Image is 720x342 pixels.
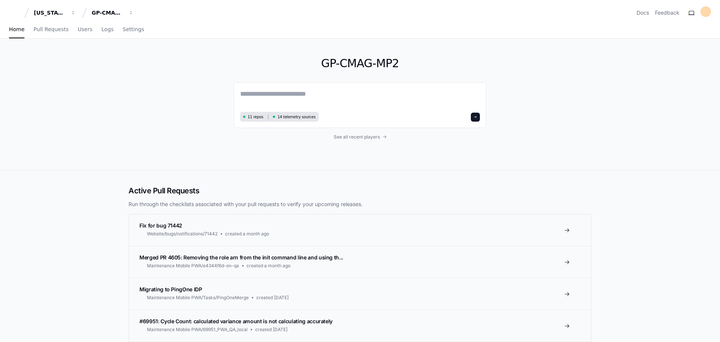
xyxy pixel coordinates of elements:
span: Home [9,27,24,32]
span: Settings [123,27,144,32]
span: #69951: Cycle Count: calculated variance amount is not calculating accurately [139,318,333,324]
a: Users [78,21,92,38]
span: created [DATE] [256,295,289,301]
span: Pull Requests [33,27,68,32]
span: created a month ago [247,263,290,269]
a: Docs [637,9,649,17]
a: Logs [101,21,113,38]
span: created a month ago [225,231,269,237]
a: Merged PR 4605: Removing the role arn from the init command line and using th...Maintenance Mobil... [129,246,591,278]
button: GP-CMAG-MP2 [89,6,137,20]
span: Migrating to PingOne IDP [139,286,202,292]
button: Feedback [655,9,679,17]
span: Users [78,27,92,32]
span: Fix for bug 71442 [139,222,182,229]
span: Website/bugs/notifications/71442 [147,231,218,237]
span: Maintenance Mobile PWA/e4344f6d-on-qa [147,263,239,269]
div: GP-CMAG-MP2 [92,9,124,17]
a: See all recent players [234,134,486,140]
div: [US_STATE] Pacific [34,9,66,17]
a: Home [9,21,24,38]
h2: Active Pull Requests [129,185,591,196]
h1: GP-CMAG-MP2 [234,57,486,70]
a: Migrating to PingOne IDPMaintenance Mobile PWA/Tasks/PingOneMergecreated [DATE] [129,278,591,310]
span: Merged PR 4605: Removing the role arn from the init command line and using th... [139,254,343,261]
a: Settings [123,21,144,38]
p: Run through the checklists associated with your pull requests to verify your upcoming releases. [129,200,591,208]
span: Logs [101,27,113,32]
span: created [DATE] [255,327,287,333]
span: See all recent players [334,134,380,140]
a: #69951: Cycle Count: calculated variance amount is not calculating accuratelyMaintenance Mobile P... [129,310,591,342]
a: Pull Requests [33,21,68,38]
button: [US_STATE] Pacific [31,6,79,20]
span: 11 repos [248,114,263,120]
a: Fix for bug 71442Website/bugs/notifications/71442created a month ago [129,214,591,246]
span: Maintenance Mobile PWA/69951_PWA_QA_local [147,327,248,333]
span: Maintenance Mobile PWA/Tasks/PingOneMerge [147,295,249,301]
span: 14 telemetry sources [277,114,315,120]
